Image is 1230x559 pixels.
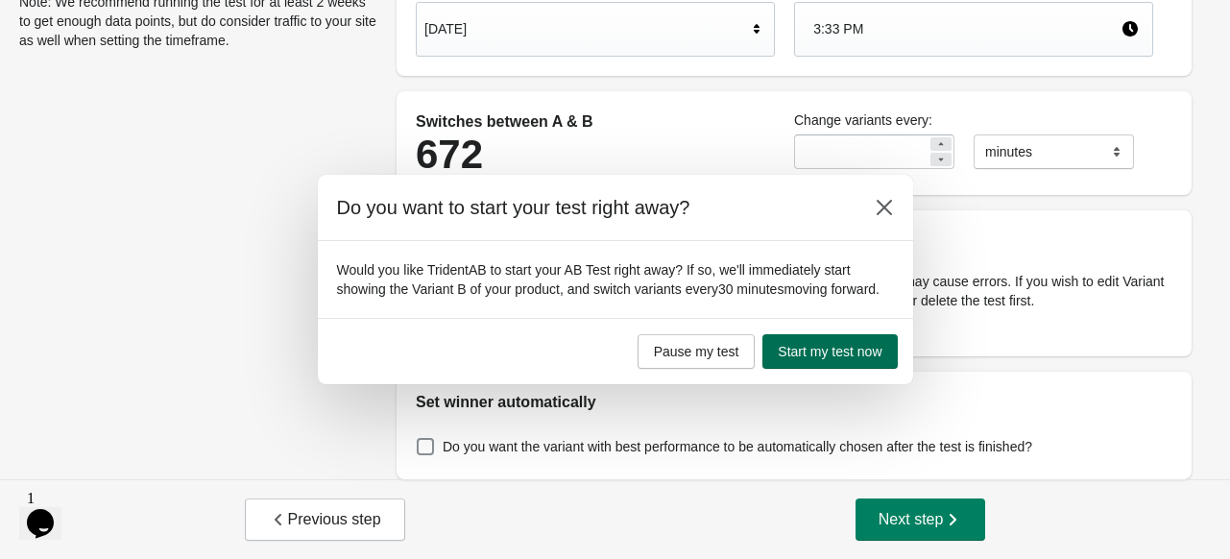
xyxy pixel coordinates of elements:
[762,334,897,369] button: Start my test now
[337,194,848,221] h2: Do you want to start your test right away?
[19,482,81,540] iframe: chat widget
[638,334,756,369] button: Pause my test
[337,260,894,299] p: Would you like TridentAB to start your AB Test right away? If so, we'll immediately start showing...
[654,344,739,359] span: Pause my test
[778,344,881,359] span: Start my test now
